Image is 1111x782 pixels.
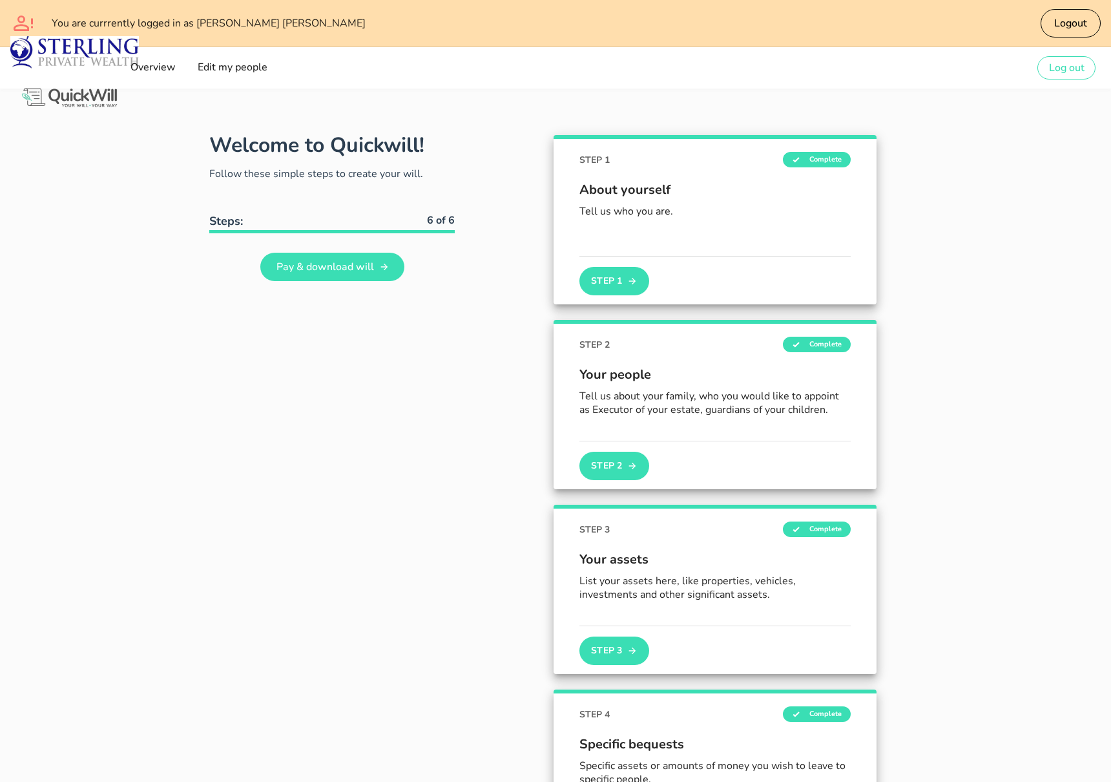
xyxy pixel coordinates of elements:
[130,60,176,74] span: Overview
[427,213,455,227] b: 6 of 6
[579,735,851,754] span: Specific bequests
[1037,56,1095,79] button: Log out
[1041,9,1101,37] button: Logout
[126,55,180,81] a: Overview
[579,708,610,721] span: STEP 4
[579,452,649,480] button: Step 2
[579,550,851,569] span: Your assets
[579,575,851,602] p: List your assets here, like properties, vehicles, investments and other significant assets.
[579,338,610,352] span: STEP 2
[579,390,851,417] p: Tell us about your family, who you would like to appoint as Executor of your estate, guardians of...
[579,153,610,167] span: STEP 1
[1048,61,1085,75] span: Log out
[196,60,267,74] span: Edit my people
[209,213,243,229] b: Steps:
[275,260,373,274] span: Pay & download will
[1054,16,1087,30] span: Logout
[579,267,649,295] button: Step 1
[192,55,271,81] a: Edit my people
[783,522,851,537] span: Complete
[783,152,851,167] span: Complete
[783,706,851,722] span: Complete
[579,180,851,200] span: About yourself
[19,86,119,110] img: Logo
[260,253,405,281] a: Pay & download will
[579,365,851,385] span: Your people
[52,17,671,30] div: You are currrently logged in as [PERSON_NAME] [PERSON_NAME]
[579,205,851,218] p: Tell us who you are.
[579,523,610,536] span: STEP 3
[10,36,139,69] img: Sterling Wealth logo
[783,337,851,352] span: Complete
[579,637,649,665] button: Step 3
[209,131,424,159] h1: Welcome to Quickwill!
[209,166,455,182] p: Follow these simple steps to create your will.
